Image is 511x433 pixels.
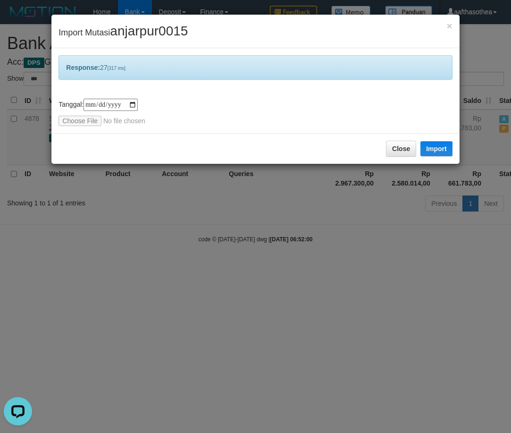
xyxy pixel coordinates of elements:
span: Import Mutasi [59,28,188,37]
div: Tanggal: [59,99,452,126]
span: × [446,20,452,31]
span: [317 ms] [107,66,125,71]
button: Open LiveChat chat widget [4,4,32,32]
b: Response: [66,64,100,71]
button: Import [420,141,452,156]
button: Close [446,21,452,31]
div: 27 [59,55,452,80]
button: Close [386,141,416,157]
span: anjarpur0015 [110,24,188,38]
